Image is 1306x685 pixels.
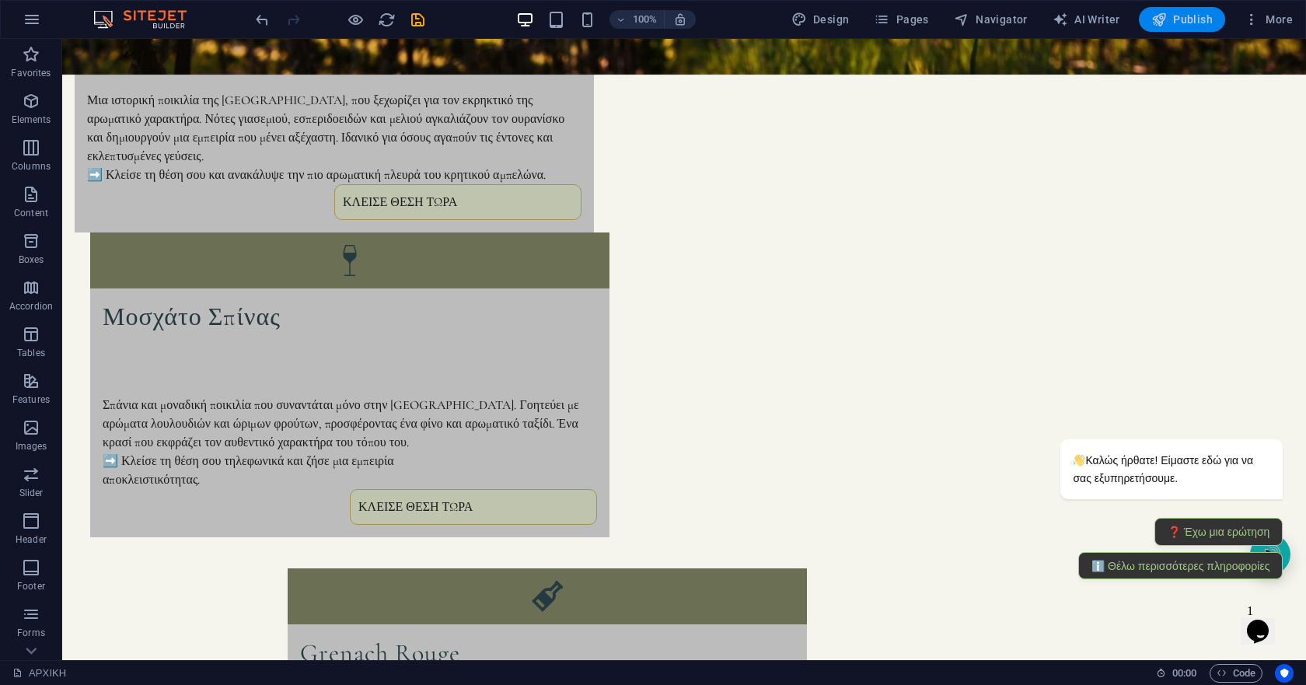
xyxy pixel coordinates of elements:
[791,12,850,27] span: Design
[1275,664,1294,683] button: Usercentrics
[609,10,665,29] button: 100%
[1156,664,1197,683] h6: Session time
[17,347,45,359] p: Tables
[59,92,139,102] div: Domain Overview
[948,260,1228,551] iframe: chat widget
[25,25,37,37] img: logo_orange.svg
[633,10,658,29] h6: 100%
[785,7,856,32] button: Design
[1238,7,1299,32] button: More
[948,7,1034,32] button: Navigator
[44,25,76,37] div: v 4.0.25
[17,627,45,639] p: Forms
[12,160,51,173] p: Columns
[14,207,48,219] p: Content
[11,67,51,79] p: Favorites
[1139,7,1225,32] button: Publish
[19,253,44,266] p: Boxes
[1217,664,1255,683] span: Code
[12,393,50,406] p: Features
[19,487,44,499] p: Slider
[1183,667,1186,679] span: :
[155,90,167,103] img: tab_keywords_by_traffic_grey.svg
[1179,559,1228,606] iframe: chat widget
[408,10,427,29] button: save
[1046,7,1126,32] button: AI Writer
[346,10,365,29] button: Click here to leave preview mode and continue editing
[409,11,427,29] i: Save (Ctrl+S)
[1151,12,1213,27] span: Publish
[785,7,856,32] div: Design (Ctrl+Alt+Y)
[12,664,66,683] a: Click to cancel selection. Double-click to open Pages
[377,10,396,29] button: reload
[1210,664,1262,683] button: Code
[17,580,45,592] p: Footer
[1244,12,1293,27] span: More
[954,12,1028,27] span: Navigator
[12,114,51,126] p: Elements
[9,300,53,313] p: Accordion
[172,92,262,102] div: Keywords by Traffic
[673,12,687,26] i: On resize automatically adjust zoom level to fit chosen device.
[1053,12,1120,27] span: AI Writer
[62,39,1306,660] iframe: To enrich screen reader interactions, please activate Accessibility in Grammarly extension settings
[16,533,47,546] p: Header
[25,40,37,53] img: website_grey.svg
[378,11,396,29] i: Reload page
[40,40,171,53] div: Domain: [DOMAIN_NAME]
[16,440,47,453] p: Images
[42,90,54,103] img: tab_domain_overview_orange.svg
[1172,664,1196,683] span: 00 00
[868,7,934,32] button: Pages
[874,12,928,27] span: Pages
